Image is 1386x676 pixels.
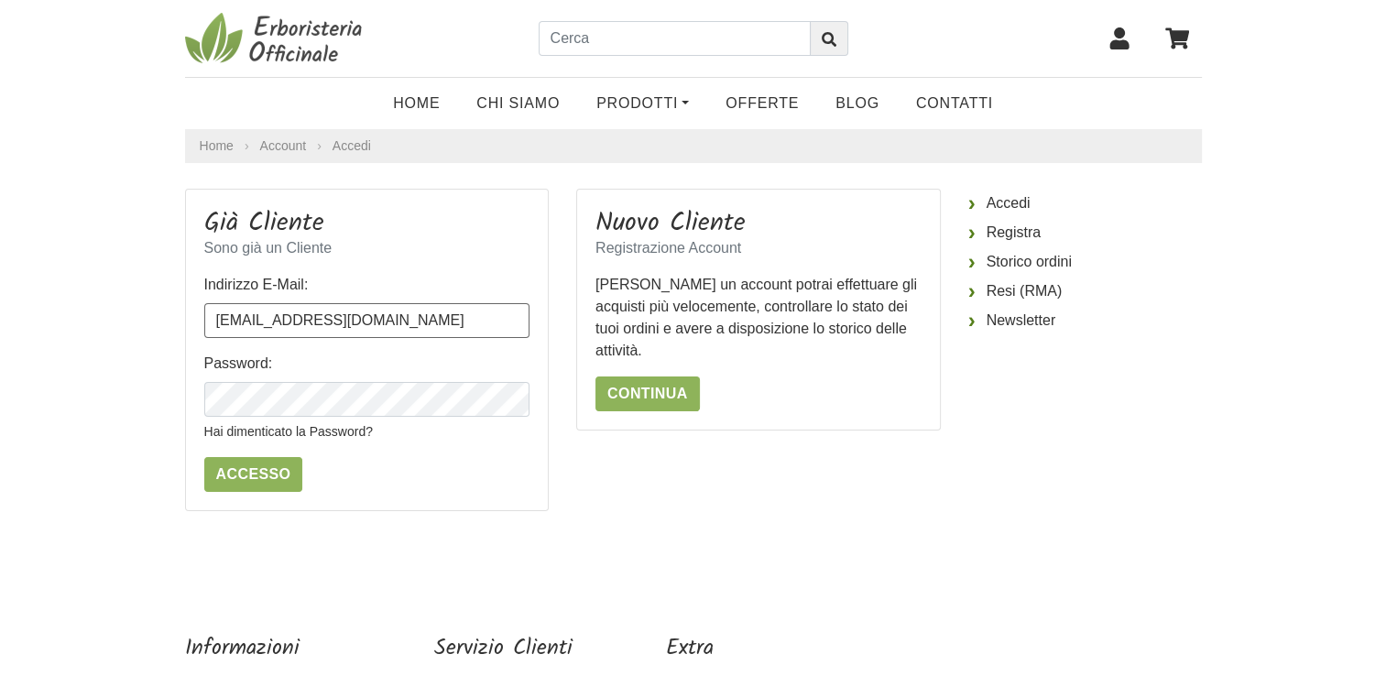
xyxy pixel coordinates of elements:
[204,274,309,296] label: Indirizzo E-Mail:
[200,136,234,156] a: Home
[185,129,1202,163] nav: breadcrumb
[968,218,1202,247] a: Registra
[204,424,373,439] a: Hai dimenticato la Password?
[185,636,341,662] h5: Informazioni
[204,457,303,492] input: Accesso
[434,636,573,662] h5: Servizio Clienti
[595,274,922,362] p: [PERSON_NAME] un account potrai effettuare gli acquisti più velocemente, controllare lo stato dei...
[968,247,1202,277] a: Storico ordini
[539,21,811,56] input: Cerca
[204,303,530,338] input: Indirizzo E-Mail:
[595,376,700,411] a: Continua
[333,138,371,153] a: Accedi
[458,85,578,122] a: Chi Siamo
[185,11,368,66] img: Erboristeria Officinale
[375,85,458,122] a: Home
[666,636,787,662] h5: Extra
[595,237,922,259] p: Registrazione Account
[968,277,1202,306] a: Resi (RMA)
[817,85,898,122] a: Blog
[578,85,707,122] a: Prodotti
[204,353,273,375] label: Password:
[260,136,307,156] a: Account
[968,306,1202,335] a: Newsletter
[204,237,530,259] p: Sono già un Cliente
[707,85,817,122] a: OFFERTE
[968,189,1202,218] a: Accedi
[595,208,922,239] h3: Nuovo Cliente
[898,85,1011,122] a: Contatti
[204,208,530,239] h3: Già Cliente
